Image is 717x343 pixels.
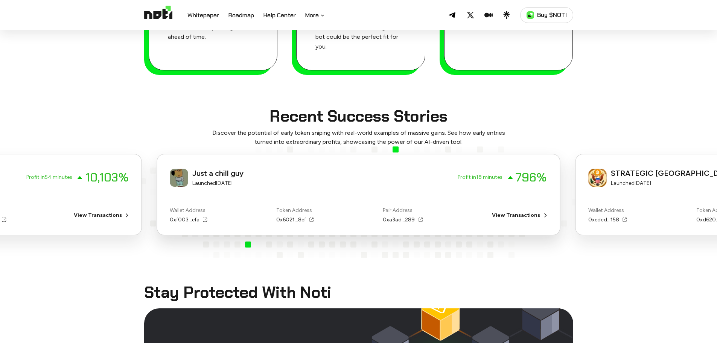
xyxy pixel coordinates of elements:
[383,206,423,214] p: Pair Address
[516,168,547,187] p: 796 %
[588,216,627,224] a: 0xedcd...158
[85,168,129,187] p: 10,103 %
[144,6,172,24] img: Logo
[277,206,314,214] p: Token Address
[170,216,207,224] a: 0xf003...efa
[383,216,423,224] a: 0xa3ad...289
[588,206,627,214] p: Wallet Address
[157,146,560,258] div: 3 / 5
[74,211,122,219] a: View Transactions
[228,11,254,21] a: Roadmap
[277,216,314,224] a: 0x6021...8ef
[263,11,296,21] a: Help Center
[520,7,573,23] a: Buy $NOTI
[193,179,244,188] p: Launched [DATE]
[26,173,72,181] p: Profit in 54 minutes
[170,206,207,214] p: Wallet Address
[193,167,244,179] p: Just a chill guy
[458,173,502,181] p: Profit in 18 minutes
[492,211,540,219] a: View Transactions
[201,128,517,146] p: Discover the potential of early token sniping with real-world examples of massive gains. See how ...
[187,11,219,21] a: Whitepaper
[305,11,326,20] button: More
[144,284,573,301] h2: Stay Protected With Noti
